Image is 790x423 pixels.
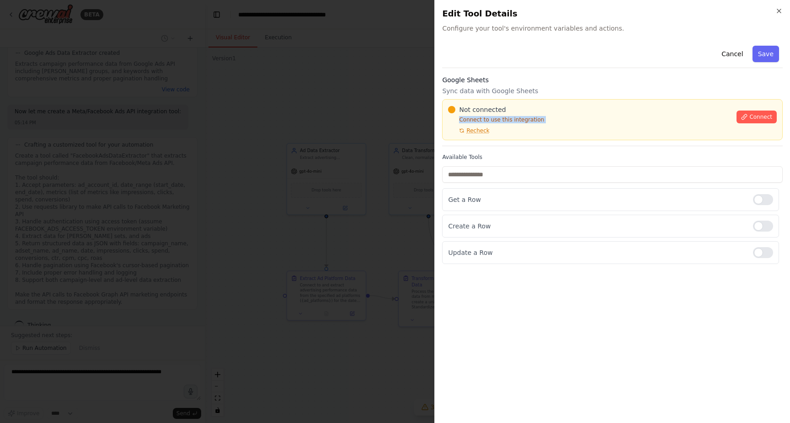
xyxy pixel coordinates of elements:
[753,46,779,62] button: Save
[737,111,777,123] button: Connect
[716,46,748,62] button: Cancel
[448,195,746,204] p: Get a Row
[448,116,731,123] p: Connect to use this integration
[448,248,746,257] p: Update a Row
[442,86,783,95] p: Sync data with Google Sheets
[442,24,783,33] span: Configure your tool's environment variables and actions.
[749,113,772,121] span: Connect
[442,153,783,161] label: Available Tools
[448,127,489,134] button: Recheck
[442,75,783,85] h3: Google Sheets
[459,105,506,114] span: Not connected
[442,7,783,20] h2: Edit Tool Details
[466,127,489,134] span: Recheck
[448,222,746,231] p: Create a Row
